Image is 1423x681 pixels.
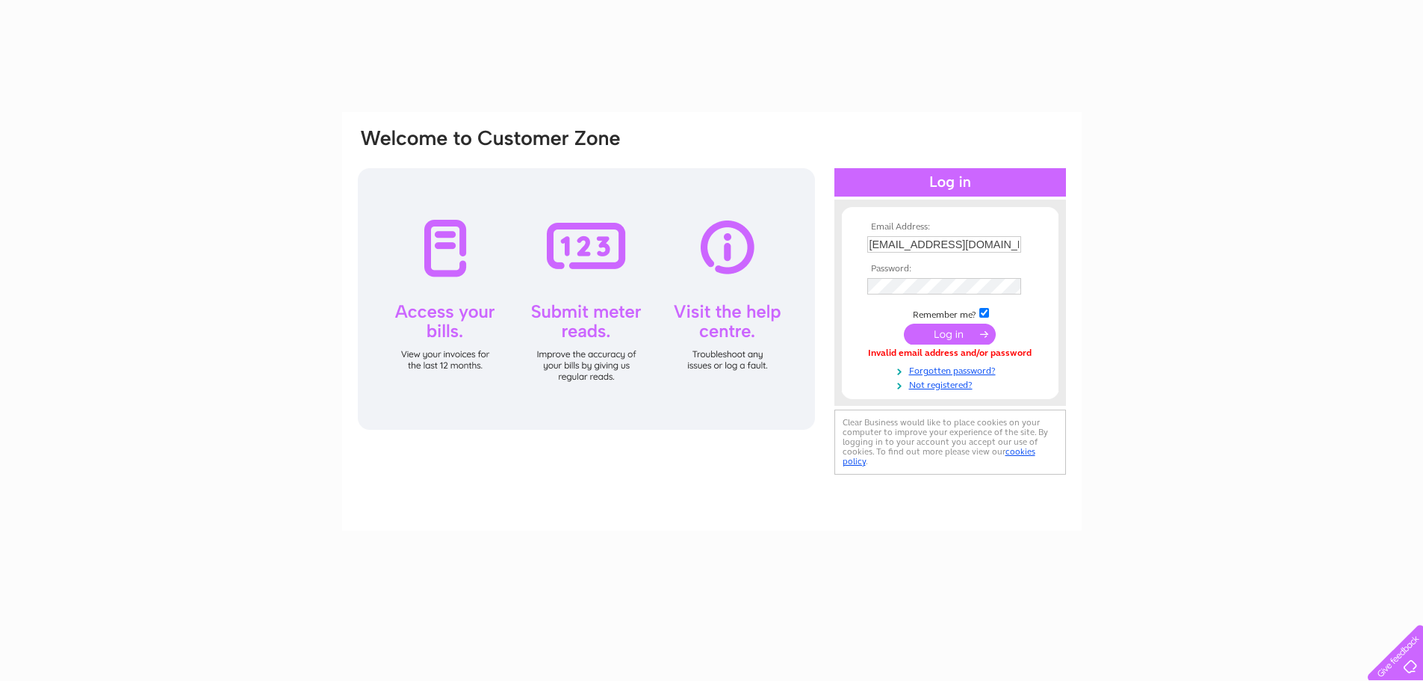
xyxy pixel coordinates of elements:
[864,264,1037,274] th: Password:
[834,410,1066,475] div: Clear Business would like to place cookies on your computer to improve your experience of the sit...
[864,222,1037,232] th: Email Address:
[904,324,996,345] input: Submit
[867,348,1033,359] div: Invalid email address and/or password
[867,363,1037,377] a: Forgotten password?
[843,446,1035,466] a: cookies policy
[864,306,1037,321] td: Remember me?
[867,377,1037,391] a: Not registered?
